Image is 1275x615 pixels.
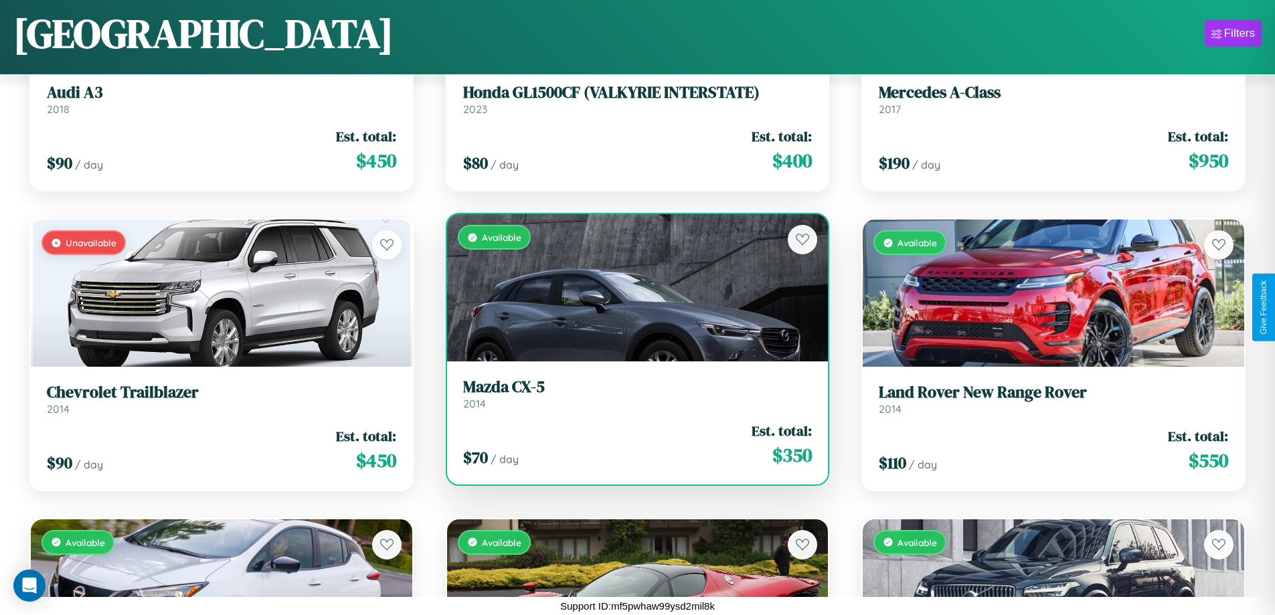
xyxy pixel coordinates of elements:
[752,421,812,440] span: Est. total:
[356,447,396,474] span: $ 450
[898,237,937,248] span: Available
[482,537,521,548] span: Available
[47,383,396,402] h3: Chevrolet Trailblazer
[879,83,1228,116] a: Mercedes A-Class2017
[1168,426,1228,446] span: Est. total:
[1205,20,1262,47] button: Filters
[463,377,813,397] h3: Mazda CX-5
[879,152,910,174] span: $ 190
[47,402,70,416] span: 2014
[912,158,940,171] span: / day
[1224,27,1255,40] div: Filters
[463,83,813,116] a: Honda GL1500CF (VALKYRIE INTERSTATE)2023
[13,569,46,602] div: Open Intercom Messenger
[879,452,906,474] span: $ 110
[772,147,812,174] span: $ 400
[66,237,116,248] span: Unavailable
[898,537,937,548] span: Available
[463,152,488,174] span: $ 80
[1189,147,1228,174] span: $ 950
[463,83,813,102] h3: Honda GL1500CF (VALKYRIE INTERSTATE)
[463,397,486,410] span: 2014
[47,83,396,102] h3: Audi A3
[879,383,1228,402] h3: Land Rover New Range Rover
[879,402,902,416] span: 2014
[1259,280,1268,335] div: Give Feedback
[772,442,812,468] span: $ 350
[909,458,937,471] span: / day
[13,6,394,61] h1: [GEOGRAPHIC_DATA]
[482,232,521,243] span: Available
[491,158,519,171] span: / day
[463,102,487,116] span: 2023
[752,126,812,146] span: Est. total:
[879,83,1228,102] h3: Mercedes A-Class
[47,152,72,174] span: $ 90
[356,147,396,174] span: $ 450
[47,452,72,474] span: $ 90
[560,597,715,615] p: Support ID: mf5pwhaw99ysd2mil8k
[75,458,103,471] span: / day
[47,383,396,416] a: Chevrolet Trailblazer2014
[336,126,396,146] span: Est. total:
[463,377,813,410] a: Mazda CX-52014
[47,83,396,116] a: Audi A32018
[1168,126,1228,146] span: Est. total:
[47,102,70,116] span: 2018
[491,452,519,466] span: / day
[75,158,103,171] span: / day
[336,426,396,446] span: Est. total:
[1189,447,1228,474] span: $ 550
[879,102,901,116] span: 2017
[463,446,488,468] span: $ 70
[879,383,1228,416] a: Land Rover New Range Rover2014
[66,537,105,548] span: Available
